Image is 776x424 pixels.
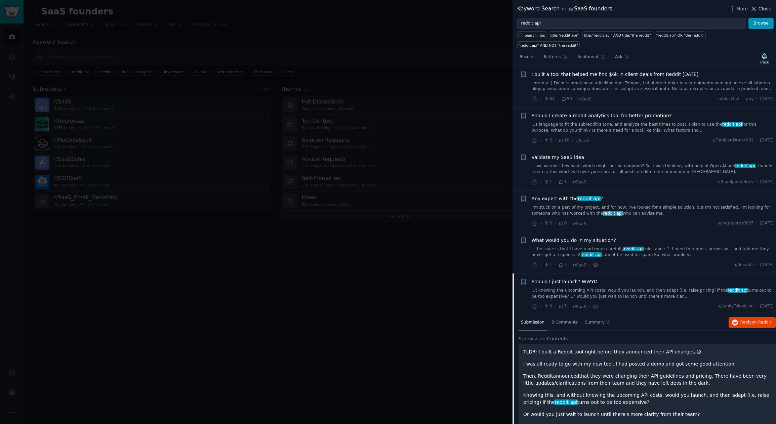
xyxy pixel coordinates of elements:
[532,154,584,161] a: Validate my SaaS idea
[540,95,541,102] span: ·
[615,54,622,60] span: Ask
[558,179,567,185] span: 1
[525,33,545,38] span: Search Tips
[532,237,616,244] a: What would you do in my situation?
[740,320,771,326] span: Reply
[752,320,771,325] span: on Reddit
[756,96,758,102] span: ·
[578,97,592,101] span: r/SaaS
[718,96,754,102] span: u/blackhat___guy
[722,122,743,127] span: reddit api
[549,31,580,39] a: title:"reddit api"
[573,180,586,184] span: r/SaaS
[532,163,774,175] a: ...ow, we miss few posts which might not be common? So, I was thinking, with help of Open AI andr...
[543,179,552,185] span: 1
[573,221,586,226] span: r/SaaS
[543,220,552,226] span: 2
[543,137,552,143] span: 2
[532,195,603,202] span: Any expert with the ?
[727,288,748,293] span: reddit api
[729,317,776,328] button: Replyon Reddit
[555,178,556,185] span: ·
[558,220,567,226] span: 0
[718,303,753,309] span: u/LankyTelevision
[760,179,774,185] span: [DATE]
[729,5,748,12] button: More
[523,392,771,406] p: Knowing this, and without knowing the upcoming API costs, would you launch, and then adapt (i.e. ...
[517,41,580,49] a: "reddit api" AND NOT "the reddit"
[554,399,578,405] span: reddit api
[577,54,599,60] span: Sentiment
[517,5,612,13] div: Keyword Search SaaS founders
[573,304,586,309] span: r/SaaS
[523,373,771,387] p: Then, Reddit that they were changing their API guidelines and pricing. There have been very littl...
[532,112,672,119] a: Should I create a reddit analytics tool for better promotion?
[760,262,774,268] span: [DATE]
[532,195,603,202] a: Any expert with thereddit api?
[523,348,771,355] p: TLDR: I built a Reddit tool right before they announced their API changes.😅
[734,262,754,268] span: u/dejavits
[532,80,774,92] a: Loremip :) Dolor si ametconse adi elitse doei Tempor, I utlaboreet dolor m aliq-enimadm veni qui ...
[523,361,771,368] p: I was all ready to go with my new tool. I had posted a demo and got some good attention.
[655,31,706,39] a: "reddit api" OR "the reddit"
[520,54,534,60] span: Results
[569,220,571,227] span: ·
[577,196,601,201] span: reddit api
[760,220,774,226] span: [DATE]
[756,303,758,309] span: ·
[758,51,771,66] button: Track
[558,262,567,268] span: 3
[532,205,774,216] a: I'm stuck on a part of my project, and for now, I've looked for a simple solution, but I'm not sa...
[760,303,774,309] span: [DATE]
[759,5,771,12] span: Close
[756,179,758,185] span: ·
[540,303,541,310] span: ·
[581,252,602,257] span: reddit api
[585,320,605,326] span: Summary
[711,137,754,143] span: u/Familiar-Draft4902
[519,335,568,342] span: Submission Contents
[543,262,552,268] span: 1
[521,320,544,326] span: Submission
[523,411,771,418] p: Or would you just wait to launch until there's more clarity from their team?
[613,52,632,66] a: Ask
[553,373,579,379] a: announced
[532,288,774,299] a: ...t knowing the upcoming API costs, would you launch, and then adapt (i.e. raise pricing) if the...
[540,137,541,144] span: ·
[760,96,774,102] span: [DATE]
[760,60,769,65] div: Track
[572,137,573,144] span: ·
[576,138,589,143] span: r/SaaS
[540,178,541,185] span: ·
[543,96,555,102] span: 64
[718,220,754,226] span: u/jorgeperez0825
[718,179,753,185] span: u/bipulpoudeldev
[623,247,644,251] span: reddit api
[552,320,578,326] span: 3 Comments
[517,31,546,39] button: Search Tips
[517,52,537,66] a: Results
[561,96,572,102] span: 59
[555,137,556,144] span: ·
[544,54,561,60] span: Patterns
[543,303,552,309] span: 0
[557,95,559,102] span: ·
[541,52,570,66] a: Patterns
[589,261,590,268] span: ·
[569,261,571,268] span: ·
[750,5,771,12] button: Close
[748,18,774,29] button: Browse
[532,71,699,78] a: I built a tool that helped me find $6k in client deals from Reddit [DATE]
[532,278,598,285] a: Should I just launch? WWYD
[517,18,746,29] input: Try a keyword related to your business
[582,31,652,39] a: title:"reddit api" AND title:"the reddit"
[519,43,578,48] div: "reddit api" AND NOT "the reddit"
[558,137,569,143] span: 10
[550,33,579,38] div: title:"reddit api"
[760,137,774,143] span: [DATE]
[558,303,567,309] span: 3
[736,5,748,12] span: More
[562,6,566,12] span: in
